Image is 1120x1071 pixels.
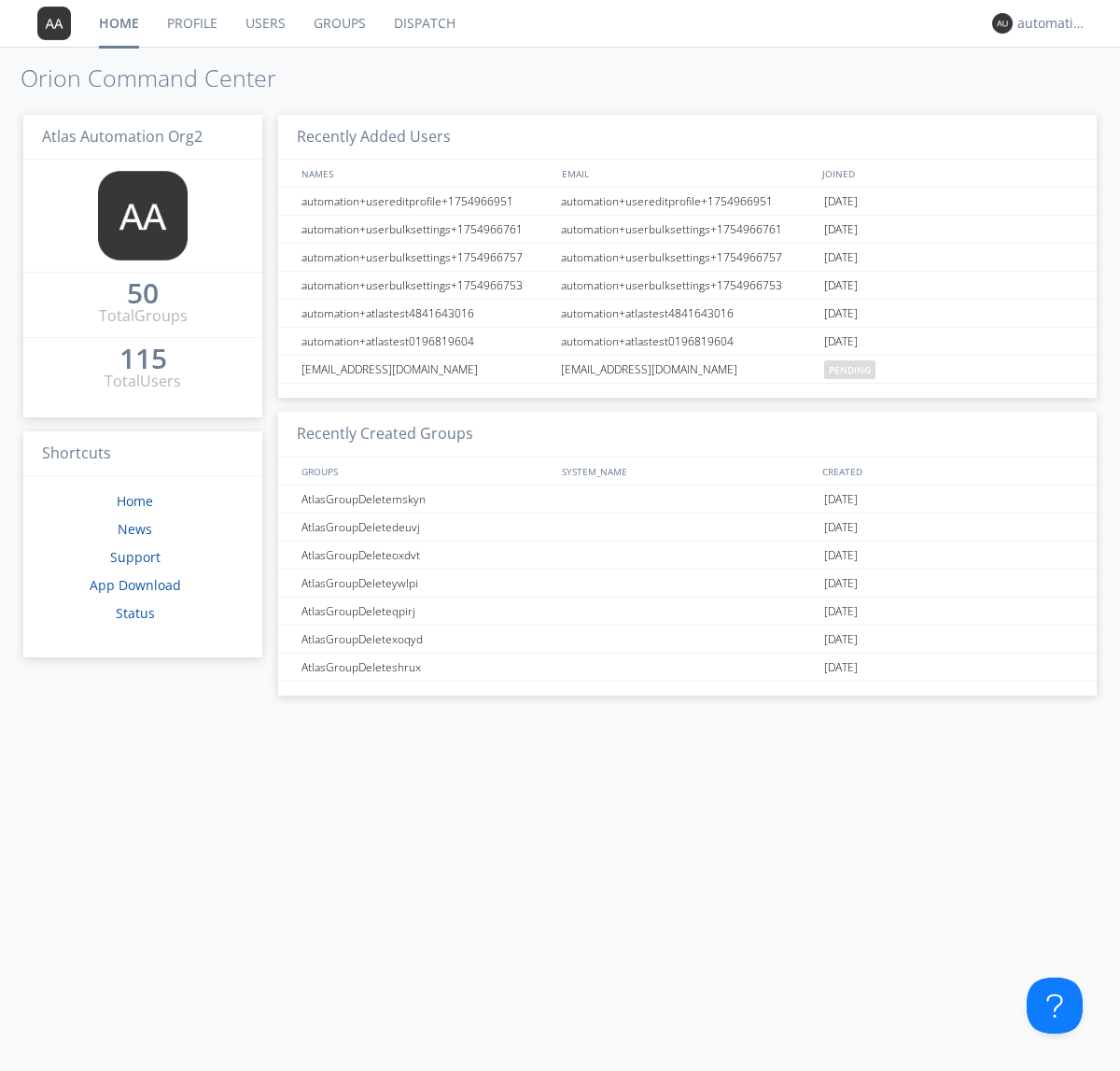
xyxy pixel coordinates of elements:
img: 373638.png [37,7,71,40]
div: automation+atlastest0196819604 [297,328,555,355]
a: AtlasGroupDeletedeuvj[DATE] [278,514,1097,542]
a: automation+atlastest4841643016automation+atlastest4841643016[DATE] [278,300,1097,328]
div: automation+userbulksettings+1754966757 [297,244,555,271]
a: automation+atlastest0196819604automation+atlastest0196819604[DATE] [278,328,1097,356]
div: Total Groups [99,305,188,327]
div: automation+atlas0017+org2 [1017,14,1087,33]
a: Home [117,492,153,510]
div: automation+atlastest0196819604 [556,328,819,355]
span: [DATE] [824,598,858,626]
a: 115 [119,349,167,371]
h3: Recently Added Users [278,115,1097,161]
a: AtlasGroupDeletexoqyd[DATE] [278,626,1097,654]
div: automation+atlastest4841643016 [556,300,819,327]
a: automation+userbulksettings+1754966761automation+userbulksettings+1754966761[DATE] [278,216,1097,244]
a: AtlasGroupDeleteqpirj[DATE] [278,598,1097,626]
h3: Shortcuts [23,431,262,477]
div: automation+userbulksettings+1754966761 [297,216,555,243]
a: automation+usereditprofile+1754966951automation+usereditprofile+1754966951[DATE] [278,188,1097,216]
img: 373638.png [98,171,188,261]
span: [DATE] [824,272,858,300]
a: automation+userbulksettings+1754966753automation+userbulksettings+1754966753[DATE] [278,272,1097,300]
div: CREATED [818,458,1079,485]
div: [EMAIL_ADDRESS][DOMAIN_NAME] [297,356,555,383]
span: [DATE] [824,654,858,682]
a: AtlasGroupDeletemskyn[DATE] [278,486,1097,514]
div: automation+usereditprofile+1754966951 [297,188,555,215]
a: News [118,520,152,538]
a: Support [110,548,161,566]
a: Status [116,604,155,622]
div: EMAIL [557,160,818,187]
div: AtlasGroupDeleteywlpi [297,570,555,597]
a: automation+userbulksettings+1754966757automation+userbulksettings+1754966757[DATE] [278,244,1097,272]
div: [EMAIL_ADDRESS][DOMAIN_NAME] [556,356,819,383]
span: Atlas Automation Org2 [42,126,203,147]
div: AtlasGroupDeletexoqyd [297,626,555,653]
span: [DATE] [824,328,858,356]
span: pending [824,360,875,379]
div: automation+atlastest4841643016 [297,300,555,327]
span: [DATE] [824,570,858,598]
div: automation+userbulksettings+1754966761 [556,216,819,243]
span: [DATE] [824,542,858,570]
span: [DATE] [824,188,858,216]
span: [DATE] [824,514,858,542]
a: AtlasGroupDeleteshrux[DATE] [278,654,1097,682]
span: [DATE] [824,244,858,272]
div: 50 [127,284,159,303]
div: AtlasGroupDeleteqpirj [297,598,555,625]
div: AtlasGroupDeletemskyn [297,486,555,513]
div: NAMES [297,160,553,187]
div: automation+userbulksettings+1754966753 [556,272,819,299]
span: [DATE] [824,486,858,514]
a: AtlasGroupDeleteoxdvt[DATE] [278,542,1097,570]
div: Total Users [105,371,181,392]
div: AtlasGroupDeleteoxdvt [297,542,555,569]
iframe: Toggle Customer Support [1027,978,1083,1034]
span: [DATE] [824,216,858,244]
div: AtlasGroupDeletedeuvj [297,514,555,541]
a: 50 [127,284,159,305]
div: GROUPS [297,458,553,485]
div: automation+usereditprofile+1754966951 [556,188,819,215]
div: AtlasGroupDeleteshrux [297,654,555,681]
h3: Recently Created Groups [278,412,1097,458]
a: [EMAIL_ADDRESS][DOMAIN_NAME][EMAIL_ADDRESS][DOMAIN_NAME]pending [278,356,1097,384]
div: automation+userbulksettings+1754966757 [556,244,819,271]
div: automation+userbulksettings+1754966753 [297,272,555,299]
a: AtlasGroupDeleteywlpi[DATE] [278,570,1097,598]
span: [DATE] [824,300,858,328]
div: 115 [119,349,167,368]
img: 373638.png [992,13,1013,34]
a: App Download [90,576,181,594]
div: SYSTEM_NAME [557,458,818,485]
span: [DATE] [824,626,858,654]
div: JOINED [818,160,1079,187]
